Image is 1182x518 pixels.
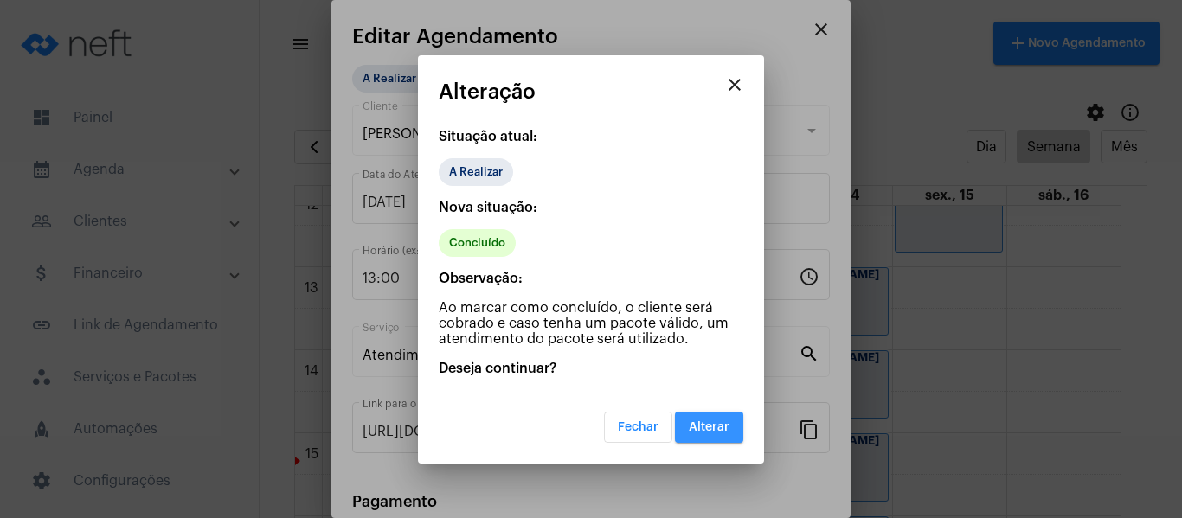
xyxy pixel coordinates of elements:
p: Ao marcar como concluído, o cliente será cobrado e caso tenha um pacote válido, um atendimento do... [439,300,743,347]
p: Observação: [439,271,743,286]
span: Alteração [439,80,536,103]
button: Fechar [604,412,672,443]
mat-chip: A Realizar [439,158,513,186]
span: Alterar [689,421,729,433]
mat-icon: close [724,74,745,95]
p: Deseja continuar? [439,361,743,376]
span: Fechar [618,421,658,433]
mat-chip: Concluído [439,229,516,257]
p: Situação atual: [439,129,743,144]
button: Alterar [675,412,743,443]
p: Nova situação: [439,200,743,215]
